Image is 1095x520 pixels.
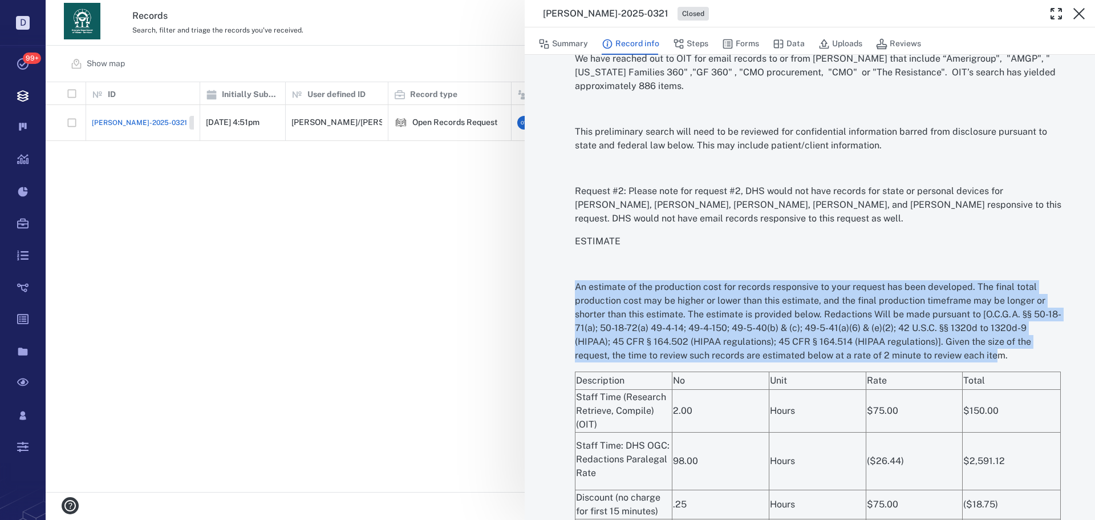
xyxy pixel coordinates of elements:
p: We have reached out to OIT for email records to or from [PERSON_NAME] that include “Amerigroup", ... [575,52,1063,93]
td: $75.00 [866,390,963,433]
button: Toggle Fullscreen [1045,2,1068,25]
p: Staff Time: DHS OGC: Redactions Paralegal Rate [576,439,671,480]
p: ESTIMATE [575,235,1063,248]
span: 99+ [23,53,41,64]
td: No [672,372,769,390]
td: Unit [769,372,866,390]
p: An estimate of the production cost for records responsive to your request has been developed. The... [575,280,1063,362]
button: Uploads [818,33,862,55]
td: ($26.44) [866,433,963,490]
button: Reviews [876,33,921,55]
td: Hours [769,390,866,433]
span: Closed [680,9,707,19]
td: 98.00 [672,433,769,490]
td: ($18.75) [963,490,1061,519]
span: Help [26,8,49,18]
p: Request #2: Please note for request #2, DHS would not have records for state or personal devices ... [575,184,1063,225]
button: Record info [602,33,659,55]
h3: [PERSON_NAME]-2025-0321 [543,7,668,21]
td: Hours [769,433,866,490]
button: Steps [673,33,708,55]
td: Discount (no charge for first 15 minutes) [575,490,672,519]
p: D [16,16,30,30]
td: Description [575,372,672,390]
td: $2,591.12 [963,433,1061,490]
td: $75.00 [866,490,963,519]
td: $150.00 [963,390,1061,433]
td: Rate [866,372,963,390]
td: Staff Time (Research Retrieve, Compile)(OIT) [575,390,672,433]
button: Summary [538,33,588,55]
td: Total [963,372,1061,390]
p: This preliminary search will need to be reviewed for confidential information barred from disclos... [575,125,1063,152]
td: Hours [769,490,866,519]
td: 2.00 [672,390,769,433]
td: .25 [672,490,769,519]
body: Rich Text Area. Press ALT-0 for help. [9,9,496,19]
button: Data [773,33,805,55]
button: Close [1068,2,1090,25]
button: Forms [722,33,759,55]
